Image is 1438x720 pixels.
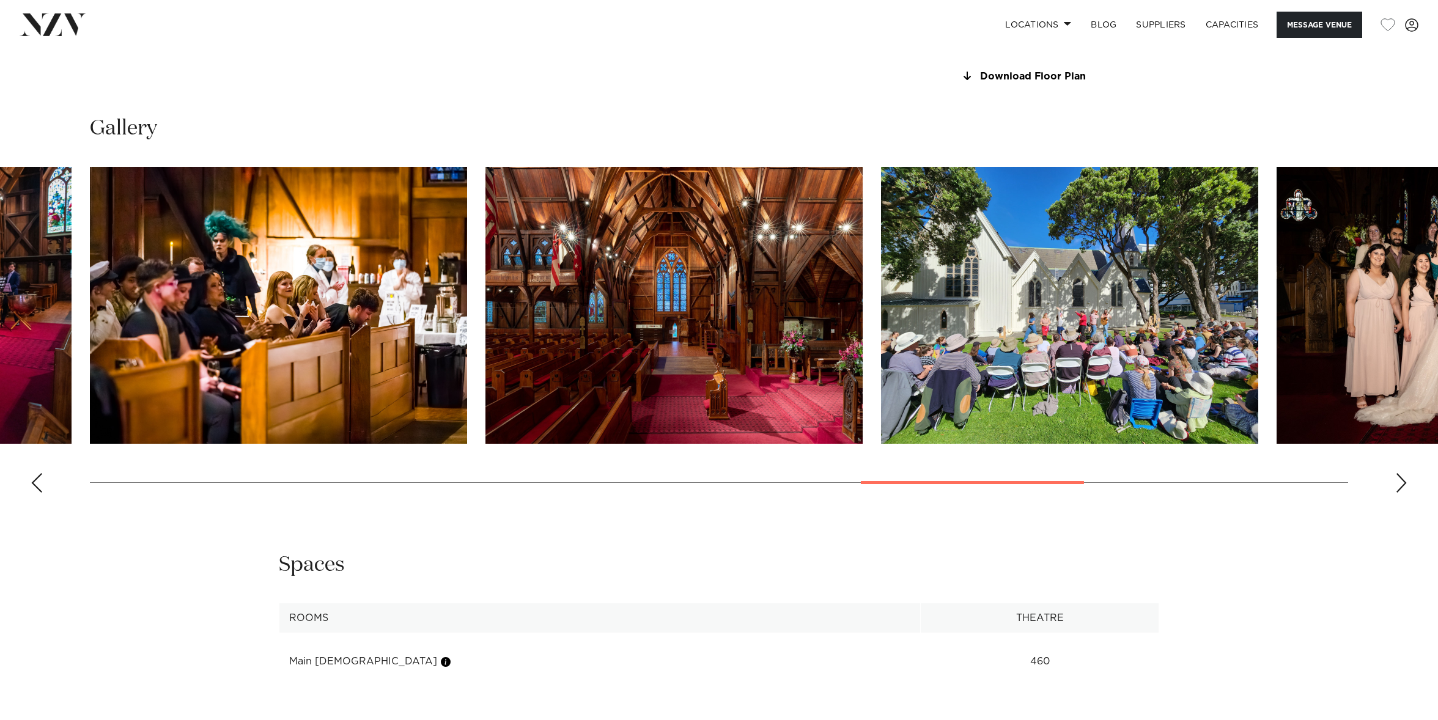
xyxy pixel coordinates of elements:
[1277,12,1362,38] button: Message Venue
[921,647,1159,677] td: 460
[995,12,1081,38] a: Locations
[1196,12,1269,38] a: Capacities
[90,167,467,444] swiper-slide: 12 / 18
[921,603,1159,633] th: Theatre
[485,167,863,444] swiper-slide: 13 / 18
[279,647,921,677] td: Main [DEMOGRAPHIC_DATA]
[90,115,157,142] h2: Gallery
[20,13,86,35] img: nzv-logo.png
[279,551,345,579] h2: Spaces
[1081,12,1126,38] a: BLOG
[279,603,921,633] th: Rooms
[960,71,1159,82] a: Download Floor Plan
[1126,12,1195,38] a: SUPPLIERS
[881,167,1258,444] swiper-slide: 14 / 18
